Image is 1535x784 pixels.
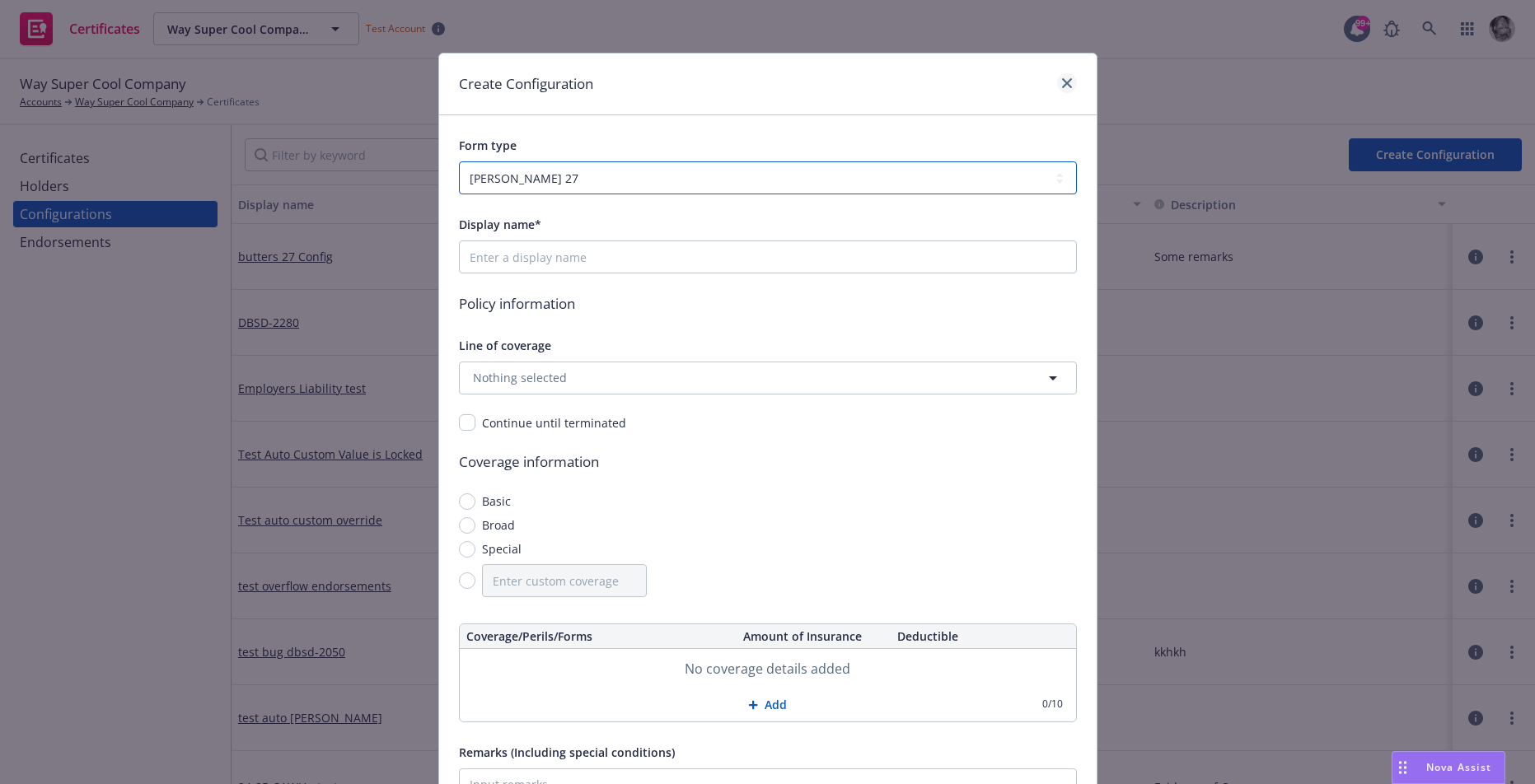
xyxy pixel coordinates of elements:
[1426,760,1491,774] span: Nova Assist
[460,649,1076,688] div: No coverage details added
[459,138,517,153] span: Form type
[459,493,475,510] input: Basic
[482,414,626,432] div: Continue until terminated
[460,624,737,649] th: Coverage/Perils/Forms
[1392,751,1505,784] button: Nova Assist
[459,517,475,534] input: Broad
[459,744,675,760] span: Remarks (Including special conditions)
[482,516,515,534] span: Broad
[459,217,541,232] span: Display name*
[459,541,475,558] input: Special
[459,451,1077,473] span: Coverage information
[460,688,1076,721] button: Add
[482,564,647,597] input: Enter custom coverage
[459,293,1077,315] span: Policy information
[459,338,551,353] span: Line of coverage
[891,624,1027,649] th: Deductible
[1042,697,1063,711] div: 0 / 10
[482,492,511,510] span: Basic
[1057,73,1077,93] a: close
[737,624,891,649] th: Amount of Insurance
[482,540,522,558] span: Special
[459,73,593,95] h1: Create Configuration
[1392,752,1413,783] div: Drag to move
[459,240,1077,273] input: Enter a display name
[459,362,1077,394] button: Nothing selected
[473,369,567,386] span: Nothing selected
